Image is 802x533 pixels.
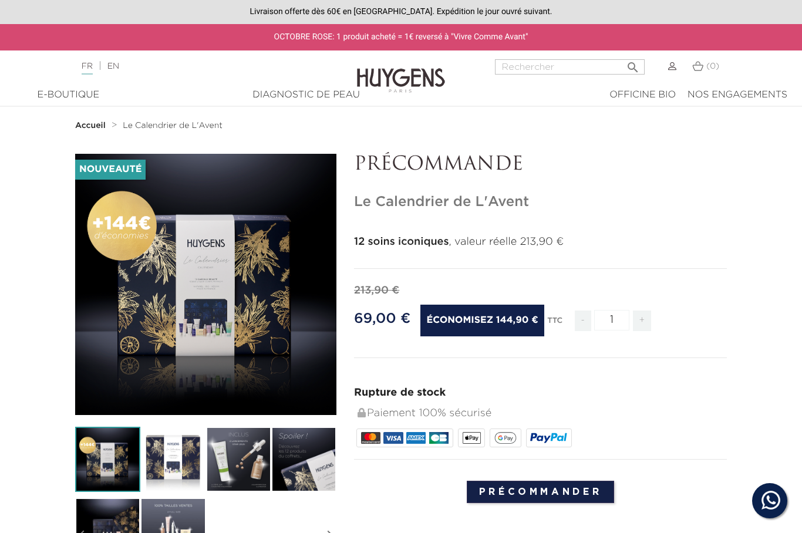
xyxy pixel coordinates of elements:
img: Paiement 100% sécurisé [358,408,366,417]
strong: 12 soins iconiques [354,237,449,247]
strong: Accueil [75,122,106,130]
input: Rechercher [495,59,645,75]
input: Précommander [467,481,615,503]
span: (0) [706,62,719,70]
div: TTC [547,308,562,340]
img: Huygens [357,49,445,95]
a: Le Calendrier de L'Avent [123,121,223,130]
span: Le Calendrier de L'Avent [123,122,223,130]
span: 69,00 € [354,312,410,326]
img: Le Calendrier de L'Avent [75,427,140,492]
span: 213,90 € [354,285,399,296]
p: , valeur réelle 213,90 € [354,234,727,250]
img: MASTERCARD [361,432,380,444]
div: Nos engagements [688,88,787,102]
i:  [626,57,640,71]
div: E-Boutique [15,88,122,102]
a: FR [82,62,93,75]
img: apple_pay [463,432,481,444]
li: Nouveauté [75,160,146,180]
div: Officine Bio [609,88,676,102]
p: PRÉCOMMANDE [354,154,727,176]
div: | [76,59,325,73]
input: Quantité [594,310,629,330]
div: Paiement 100% sécurisé [356,401,727,426]
button:  [622,56,643,72]
span: + [633,311,652,331]
div: Diagnostic de peau [134,88,479,102]
a: Accueil [75,121,108,130]
span: - [575,311,591,331]
img: VISA [383,432,403,444]
h1: Le Calendrier de L'Avent [354,194,727,211]
img: google_pay [494,432,517,444]
a: Diagnostic de peau [128,88,485,102]
img: CB_NATIONALE [429,432,449,444]
a: EN [107,62,119,70]
span: Rupture de stock [354,387,446,398]
span: Économisez 144,90 € [420,305,544,336]
img: AMEX [406,432,426,444]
